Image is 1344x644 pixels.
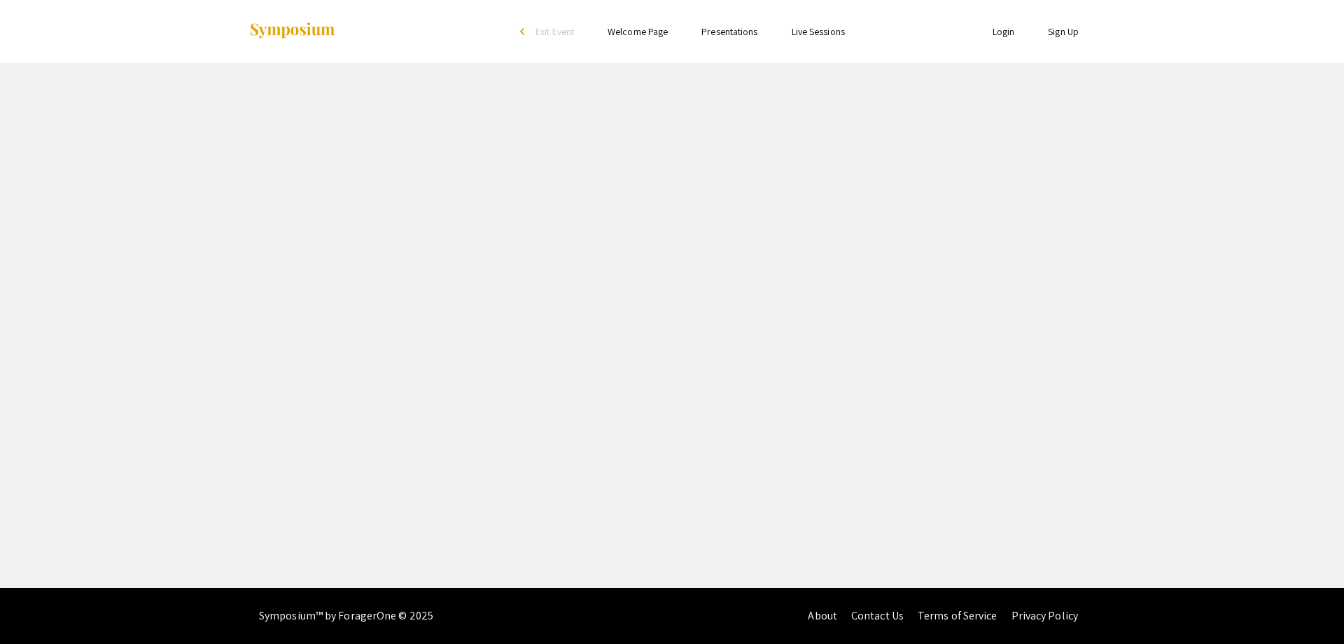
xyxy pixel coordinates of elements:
span: Exit Event [535,25,574,38]
div: arrow_back_ios [520,27,528,36]
a: Privacy Policy [1011,608,1078,623]
a: Sign Up [1048,25,1079,38]
a: Live Sessions [792,25,845,38]
a: About [808,608,837,623]
a: Login [993,25,1015,38]
a: Terms of Service [918,608,997,623]
a: Presentations [701,25,757,38]
img: Symposium by ForagerOne [248,22,336,41]
div: Symposium™ by ForagerOne © 2025 [259,588,433,644]
iframe: Chat [1284,581,1333,633]
a: Welcome Page [608,25,668,38]
a: Contact Us [851,608,904,623]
